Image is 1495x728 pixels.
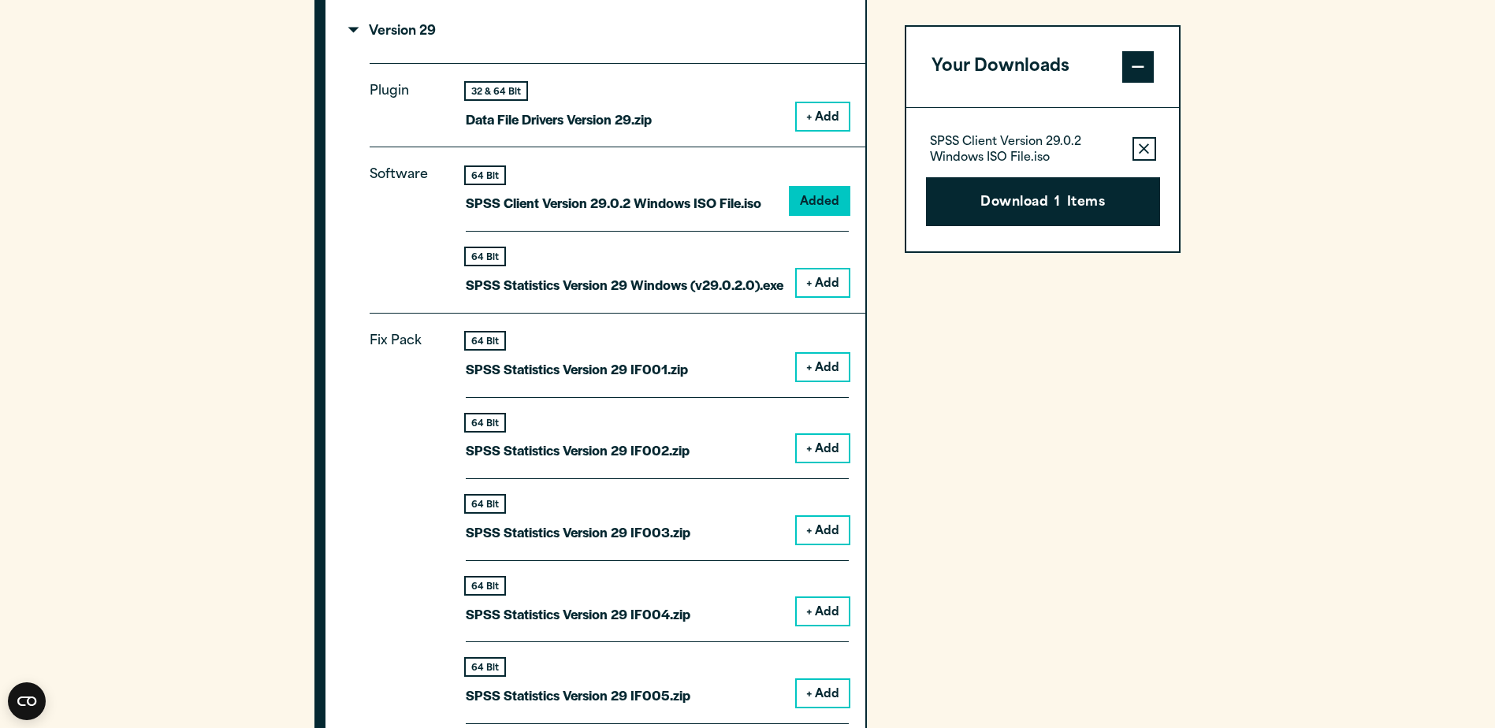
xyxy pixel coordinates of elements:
button: + Add [797,103,849,130]
div: Your Downloads [906,107,1180,251]
p: Software [370,164,441,283]
p: SPSS Statistics Version 29 IF002.zip [466,439,690,462]
p: SPSS Client Version 29.0.2 Windows ISO File.iso [466,191,761,214]
p: Plugin [370,80,441,118]
p: Data File Drivers Version 29.zip [466,108,652,131]
p: Version 29 [351,25,436,38]
span: 1 [1054,193,1060,214]
button: + Add [797,269,849,296]
button: + Add [797,517,849,544]
button: Your Downloads [906,27,1180,107]
p: SPSS Statistics Version 29 Windows (v29.0.2.0).exe [466,273,783,296]
div: 64 Bit [466,248,504,265]
div: 64 Bit [466,578,504,594]
button: Added [790,188,849,214]
div: 64 Bit [466,167,504,184]
div: 64 Bit [466,414,504,431]
button: Download1Items [926,177,1160,226]
button: + Add [797,598,849,625]
button: Open CMP widget [8,682,46,720]
p: SPSS Statistics Version 29 IF003.zip [466,521,690,544]
div: 64 Bit [466,332,504,349]
div: 32 & 64 Bit [466,83,526,99]
button: + Add [797,680,849,707]
div: 64 Bit [466,496,504,512]
p: SPSS Statistics Version 29 IF005.zip [466,684,690,707]
button: + Add [797,354,849,381]
button: + Add [797,435,849,462]
p: SPSS Statistics Version 29 IF001.zip [466,358,688,381]
p: SPSS Statistics Version 29 IF004.zip [466,603,690,626]
p: SPSS Client Version 29.0.2 Windows ISO File.iso [930,135,1120,166]
div: 64 Bit [466,659,504,675]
